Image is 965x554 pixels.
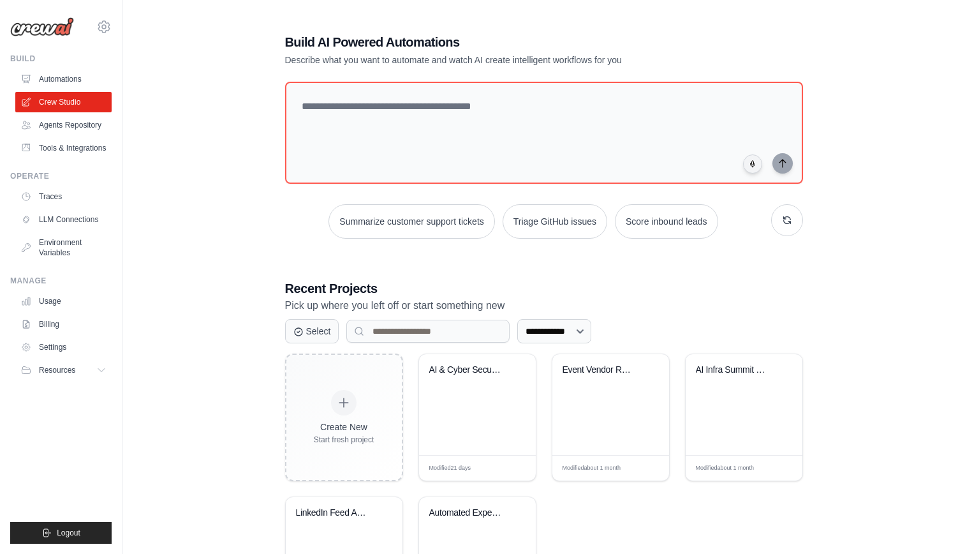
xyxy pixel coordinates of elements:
[429,364,506,376] div: AI & Cyber Security Exhibition Research Agent
[15,360,112,380] button: Resources
[771,204,803,236] button: Get new suggestions
[505,463,516,473] span: Edit
[429,507,506,519] div: Automated Expense Reporting & Receipt Validation
[15,209,112,230] a: LLM Connections
[15,186,112,207] a: Traces
[15,138,112,158] a: Tools & Integrations
[57,528,80,538] span: Logout
[15,291,112,311] a: Usage
[314,421,374,433] div: Create New
[15,115,112,135] a: Agents Repository
[15,337,112,357] a: Settings
[429,464,471,473] span: Modified 21 days
[39,365,75,375] span: Resources
[638,463,649,473] span: Edit
[743,154,762,174] button: Click to speak your automation idea
[15,92,112,112] a: Crew Studio
[285,54,714,66] p: Describe what you want to automate and watch AI create intelligent workflows for you
[15,314,112,334] a: Billing
[696,364,773,376] div: AI Infra Summit 2025 - Demo Stage Calendar
[10,522,112,544] button: Logout
[285,297,803,314] p: Pick up where you left off or start something new
[15,69,112,89] a: Automations
[285,33,714,51] h1: Build AI Powered Automations
[772,463,783,473] span: Edit
[10,276,112,286] div: Manage
[10,17,74,36] img: Logo
[328,204,494,239] button: Summarize customer support tickets
[285,280,803,297] h3: Recent Projects
[314,435,374,445] div: Start fresh project
[615,204,718,239] button: Score inbound leads
[563,364,640,376] div: Event Vendor Research Assistant
[15,232,112,263] a: Environment Variables
[563,464,621,473] span: Modified about 1 month
[696,464,755,473] span: Modified about 1 month
[503,204,607,239] button: Triage GitHub issues
[296,507,373,519] div: LinkedIn Feed Automation System
[10,171,112,181] div: Operate
[10,54,112,64] div: Build
[285,319,339,343] button: Select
